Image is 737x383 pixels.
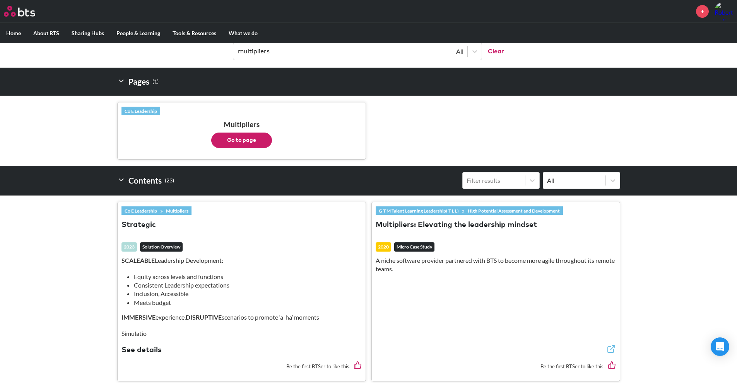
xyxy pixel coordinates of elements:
p: A niche software provider partnered with BTS to become more agile throughout its remote teams. [376,256,616,274]
img: BTS Logo [4,6,35,17]
p: Leadership Development: [121,256,362,265]
input: Find contents, pages and demos... [233,43,404,60]
div: » [376,206,563,215]
div: Filter results [467,176,521,185]
em: Solution Overview [140,242,183,252]
li: Equity across levels and functions [134,272,356,281]
a: + [696,5,709,18]
div: 2023 [121,242,137,252]
button: Multipliers: Elevating the leadership mindset [376,220,537,230]
a: High Potential Assessment and Development [465,206,563,215]
li: Inclusion, Accessible [134,289,356,298]
strong: SCALEABLE [121,257,155,264]
div: 2020 [376,242,391,252]
a: G T M Talent Learning Leadership( T L L) [376,206,462,215]
a: Co E Leadership [121,206,160,215]
h3: Multipliers [121,120,362,148]
button: Go to page [211,133,272,148]
li: Meets budget [134,298,356,307]
button: See details [121,345,162,356]
small: ( 1 ) [152,77,159,87]
div: Be the first BTSer to like this. [121,356,362,377]
h2: Contents [117,172,174,189]
a: Co E Leadership [121,107,160,115]
li: Consistent Leadership expectations [134,281,356,289]
button: Strategic [121,220,156,230]
label: Tools & Resources [166,23,222,43]
label: Sharing Hubs [65,23,110,43]
h2: Pages [117,74,159,89]
a: Multipliers [163,206,192,215]
img: Robert Dully [715,2,733,20]
p: experience, scenarios to promote ‘a-ha’ moments [121,313,362,322]
strong: DISRUPTIVE [186,313,222,321]
em: Micro Case Study [394,242,434,252]
a: Go home [4,6,50,17]
a: Profile [715,2,733,20]
p: Simulatio [121,329,362,338]
div: All [408,47,463,56]
div: » [121,206,192,215]
label: What we do [222,23,264,43]
div: All [547,176,602,185]
strong: IMMERSIVE [121,313,156,321]
a: External link [607,344,616,356]
div: Be the first BTSer to like this. [376,356,616,377]
small: ( 23 ) [165,175,174,186]
button: Clear [482,43,504,60]
div: Open Intercom Messenger [711,337,729,356]
label: People & Learning [110,23,166,43]
label: About BTS [27,23,65,43]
